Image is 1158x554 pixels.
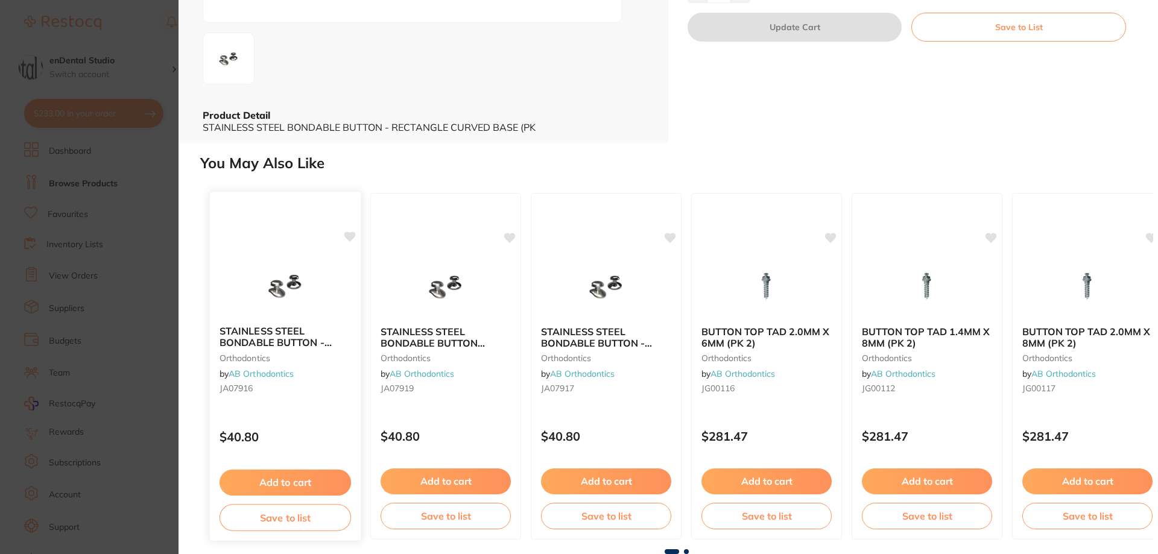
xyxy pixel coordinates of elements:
[701,383,832,393] small: JG00116
[1048,256,1127,316] img: BUTTON TOP TAD 2.0MM X 8MM (PK 2)
[1022,383,1153,393] small: JG00117
[701,429,832,443] p: $281.47
[381,503,511,529] button: Save to list
[203,109,270,121] b: Product Detail
[911,13,1126,42] button: Save to List
[220,504,351,531] button: Save to list
[701,326,832,348] b: BUTTON TOP TAD 2.0MM X 6MM (PK 2)
[381,353,511,363] small: orthodontics
[207,37,250,80] img: MTYtMjB3ZWItanBn
[541,429,671,443] p: $40.80
[203,122,644,133] div: STAINLESS STEEL BONDABLE BUTTON - RECTANGLE CURVED BASE (PK
[727,256,806,316] img: BUTTON TOP TAD 2.0MM X 6MM (PK 2)
[381,383,511,393] small: JA07919
[688,13,902,42] button: Update Cart
[541,326,671,348] b: STAINLESS STEEL BONDABLE BUTTON - ROUND FLAT BASE (PK 10)
[550,368,615,379] a: AB Orthodontics
[1022,429,1153,443] p: $281.47
[245,255,324,316] img: STAINLESS STEEL BONDABLE BUTTON - ROUND CURVED BASE (PK 10)
[1022,326,1153,348] b: BUTTON TOP TAD 2.0MM X 8MM (PK 2)
[407,256,485,316] img: STAINLESS STEEL BONDABLE BUTTON RECTANGLE FLAT BASE (PK 10
[200,155,1153,172] h2: You May Also Like
[1031,368,1096,379] a: AB Orthodontics
[541,383,671,393] small: JA07917
[220,326,351,348] b: STAINLESS STEEL BONDABLE BUTTON - ROUND CURVED BASE (PK 10)
[862,503,992,529] button: Save to list
[862,326,992,348] b: BUTTON TOP TAD 1.4MM X 8MM (PK 2)
[701,468,832,494] button: Add to cart
[541,368,615,379] span: by
[1022,503,1153,529] button: Save to list
[220,470,351,496] button: Add to cart
[541,353,671,363] small: orthodontics
[871,368,935,379] a: AB Orthodontics
[220,384,351,394] small: JA07916
[862,383,992,393] small: JG00112
[710,368,775,379] a: AB Orthodontics
[541,503,671,529] button: Save to list
[220,368,294,379] span: by
[701,503,832,529] button: Save to list
[390,368,454,379] a: AB Orthodontics
[862,368,935,379] span: by
[1022,368,1096,379] span: by
[862,429,992,443] p: $281.47
[381,429,511,443] p: $40.80
[567,256,645,316] img: STAINLESS STEEL BONDABLE BUTTON - ROUND FLAT BASE (PK 10)
[701,353,832,363] small: orthodontics
[381,468,511,494] button: Add to cart
[701,368,775,379] span: by
[541,468,671,494] button: Add to cart
[381,326,511,348] b: STAINLESS STEEL BONDABLE BUTTON RECTANGLE FLAT BASE (PK 10
[220,430,351,444] p: $40.80
[220,353,351,363] small: orthodontics
[862,353,992,363] small: orthodontics
[1022,353,1153,363] small: orthodontics
[229,368,294,379] a: AB Orthodontics
[862,468,992,494] button: Add to cart
[381,368,454,379] span: by
[1022,468,1153,494] button: Add to cart
[888,256,966,316] img: BUTTON TOP TAD 1.4MM X 8MM (PK 2)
